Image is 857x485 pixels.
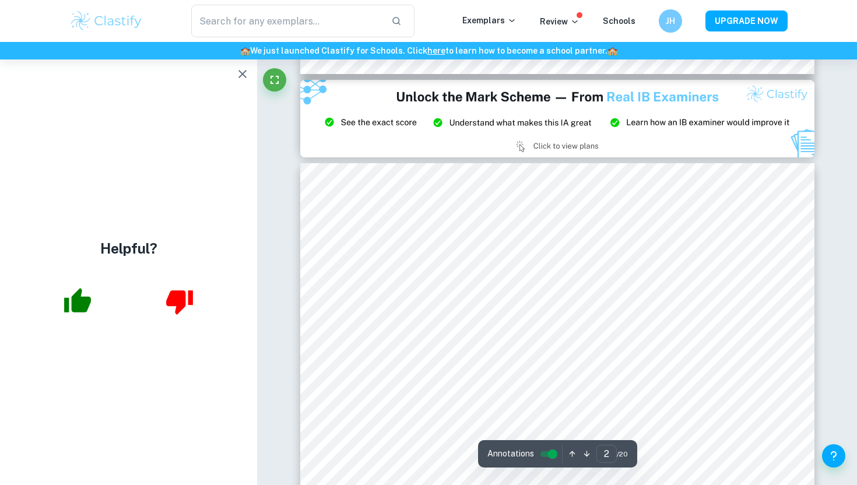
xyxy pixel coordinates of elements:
[191,5,382,37] input: Search for any exemplars...
[300,80,814,157] img: Ad
[659,9,682,33] button: JH
[607,46,617,55] span: 🏫
[240,46,250,55] span: 🏫
[603,16,635,26] a: Schools
[664,15,677,27] h6: JH
[540,15,579,28] p: Review
[462,14,517,27] p: Exemplars
[487,448,534,460] span: Annotations
[2,44,855,57] h6: We just launched Clastify for Schools. Click to learn how to become a school partner.
[69,9,143,33] img: Clastify logo
[822,444,845,468] button: Help and Feedback
[427,46,445,55] a: here
[100,238,157,259] h4: Helpful?
[617,449,628,459] span: / 20
[263,68,286,92] button: Fullscreen
[705,10,788,31] button: UPGRADE NOW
